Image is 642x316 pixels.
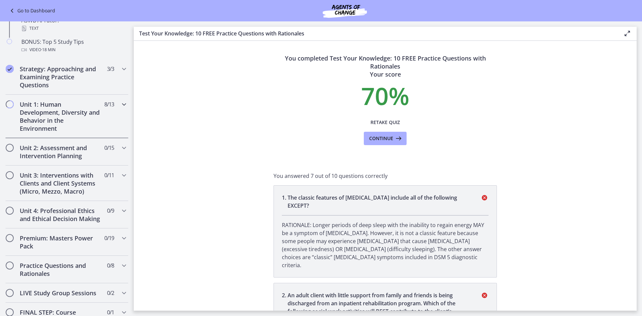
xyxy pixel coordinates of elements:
div: BONUS: Top 5 Study Tips [21,38,126,54]
span: 8 / 13 [104,100,114,108]
h2: Unit 3: Interventions with Clients and Client Systems (Micro, Mezzo, Macro) [20,171,101,195]
img: Agents of Change Social Work Test Prep [305,3,385,19]
h2: Strategy: Approaching and Examining Practice Questions [20,65,101,89]
h2: LIVE Study Group Sessions [20,289,101,297]
span: 0 / 8 [107,261,114,270]
span: Continue [369,134,393,142]
span: Retake Quiz [370,118,400,126]
p: The classic features of [MEDICAL_DATA] include all of the following EXCEPT? [288,194,472,210]
h3: You completed Test Your Knowledge: 10 FREE Practice Questions with Rationales Your score [274,54,497,78]
h2: Unit 1: Human Development, Diversity and Behavior in the Environment [20,100,101,132]
span: 0 / 11 [104,171,114,179]
h2: Unit 2: Assessment and Intervention Planning [20,144,101,160]
h2: Unit 4: Professional Ethics and Ethical Decision Making [20,207,101,223]
div: Text [21,24,126,32]
h2: Practice Questions and Rationales [20,261,101,278]
p: You answered 7 out of 10 questions correctly [274,172,497,180]
i: Completed [6,65,14,73]
span: 3 / 3 [107,65,114,73]
h2: Premium: Masters Power Pack [20,234,101,250]
h3: Test Your Knowledge: 10 FREE Practice Questions with Rationales [139,29,613,37]
span: 0 / 15 [104,144,114,152]
i: incorrect [480,291,489,299]
div: Video [21,46,126,54]
p: RATIONALE: Longer periods of deep sleep with the inability to regain energy MAY be a symptom of [... [282,221,489,269]
span: 1 . [282,194,288,210]
span: 0 / 19 [104,234,114,242]
span: 0 / 9 [107,207,114,215]
a: Go to Dashboard [8,7,55,15]
span: · 18 min [41,46,56,54]
button: Continue [364,132,407,145]
span: 0 / 2 [107,289,114,297]
button: Retake Quiz [364,116,407,129]
i: incorrect [480,194,489,202]
p: 70 % [274,84,497,108]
